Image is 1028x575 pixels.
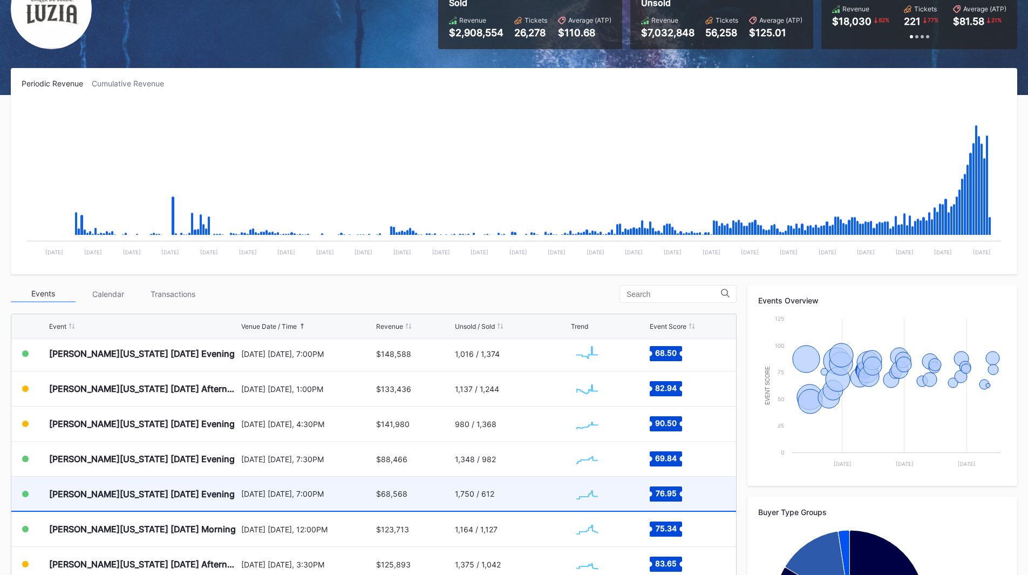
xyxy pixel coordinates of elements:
[650,322,686,330] div: Event Score
[376,322,403,330] div: Revenue
[571,340,603,367] svg: Chart title
[958,461,976,467] text: [DATE]
[953,16,984,27] div: $81.58
[641,27,695,38] div: $7,032,848
[571,445,603,472] svg: Chart title
[241,489,374,498] div: [DATE] [DATE], 7:00PM
[277,249,295,255] text: [DATE]
[355,249,372,255] text: [DATE]
[200,249,218,255] text: [DATE]
[241,322,297,330] div: Venue Date / Time
[655,348,677,357] text: 68.50
[571,375,603,402] svg: Chart title
[749,27,802,38] div: $125.01
[22,79,92,88] div: Periodic Revenue
[834,461,852,467] text: [DATE]
[705,27,738,38] div: 56,258
[455,322,495,330] div: Unsold / Sold
[664,249,682,255] text: [DATE]
[161,249,179,255] text: [DATE]
[393,249,411,255] text: [DATE]
[651,16,678,24] div: Revenue
[990,16,1003,24] div: 21 %
[376,525,409,534] div: $123,713
[455,489,494,498] div: 1,750 / 612
[241,420,374,429] div: [DATE] [DATE], 4:30PM
[49,383,239,394] div: [PERSON_NAME][US_STATE] [DATE] Afternoon
[781,449,784,456] text: 0
[455,525,498,534] div: 1,164 / 1,127
[571,322,588,330] div: Trend
[376,489,407,498] div: $68,568
[22,102,1006,263] svg: Chart title
[655,488,676,497] text: 76.95
[239,249,257,255] text: [DATE]
[45,249,63,255] text: [DATE]
[49,454,235,464] div: [PERSON_NAME][US_STATE] [DATE] Evening
[877,16,890,24] div: 82 %
[758,296,1006,305] div: Events Overview
[778,396,784,402] text: 50
[471,249,488,255] text: [DATE]
[703,249,720,255] text: [DATE]
[49,559,239,570] div: [PERSON_NAME][US_STATE] [DATE] Afternoon
[509,249,527,255] text: [DATE]
[49,489,235,499] div: [PERSON_NAME][US_STATE] [DATE] Evening
[49,524,236,535] div: [PERSON_NAME][US_STATE] [DATE] Morning
[432,249,450,255] text: [DATE]
[316,249,334,255] text: [DATE]
[241,349,374,358] div: [DATE] [DATE], 7:00PM
[376,420,410,429] div: $141,980
[558,27,611,38] div: $110.68
[625,249,643,255] text: [DATE]
[934,249,952,255] text: [DATE]
[758,313,1006,475] svg: Chart title
[775,342,784,349] text: 100
[455,455,496,464] div: 1,348 / 982
[587,249,604,255] text: [DATE]
[568,16,611,24] div: Average (ATP)
[571,481,603,508] svg: Chart title
[49,418,235,429] div: [PERSON_NAME][US_STATE] [DATE] Evening
[241,560,374,569] div: [DATE] [DATE], 3:30PM
[655,383,677,393] text: 82.94
[780,249,798,255] text: [DATE]
[914,5,937,13] div: Tickets
[84,249,102,255] text: [DATE]
[655,454,677,463] text: 69.84
[655,524,676,533] text: 75.34
[904,16,921,27] div: 221
[76,286,140,302] div: Calendar
[140,286,205,302] div: Transactions
[716,16,738,24] div: Tickets
[92,79,173,88] div: Cumulative Revenue
[759,16,802,24] div: Average (ATP)
[455,384,499,394] div: 1,137 / 1,244
[758,508,1006,517] div: Buyer Type Groups
[449,27,503,38] div: $2,908,554
[459,16,486,24] div: Revenue
[376,349,411,358] div: $148,588
[49,322,66,330] div: Event
[123,249,141,255] text: [DATE]
[627,290,721,299] input: Search
[655,418,677,428] text: 90.50
[973,249,991,255] text: [DATE]
[963,5,1006,13] div: Average (ATP)
[778,369,784,375] text: 75
[927,16,940,24] div: 77 %
[896,249,914,255] text: [DATE]
[514,27,547,38] div: 26,278
[778,422,784,429] text: 25
[819,249,836,255] text: [DATE]
[241,455,374,464] div: [DATE] [DATE], 7:30PM
[571,516,603,543] svg: Chart title
[241,384,374,394] div: [DATE] [DATE], 1:00PM
[655,559,677,568] text: 83.65
[376,384,411,394] div: $133,436
[525,16,547,24] div: Tickets
[775,315,784,322] text: 125
[832,16,872,27] div: $18,030
[241,525,374,534] div: [DATE] [DATE], 12:00PM
[571,410,603,437] svg: Chart title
